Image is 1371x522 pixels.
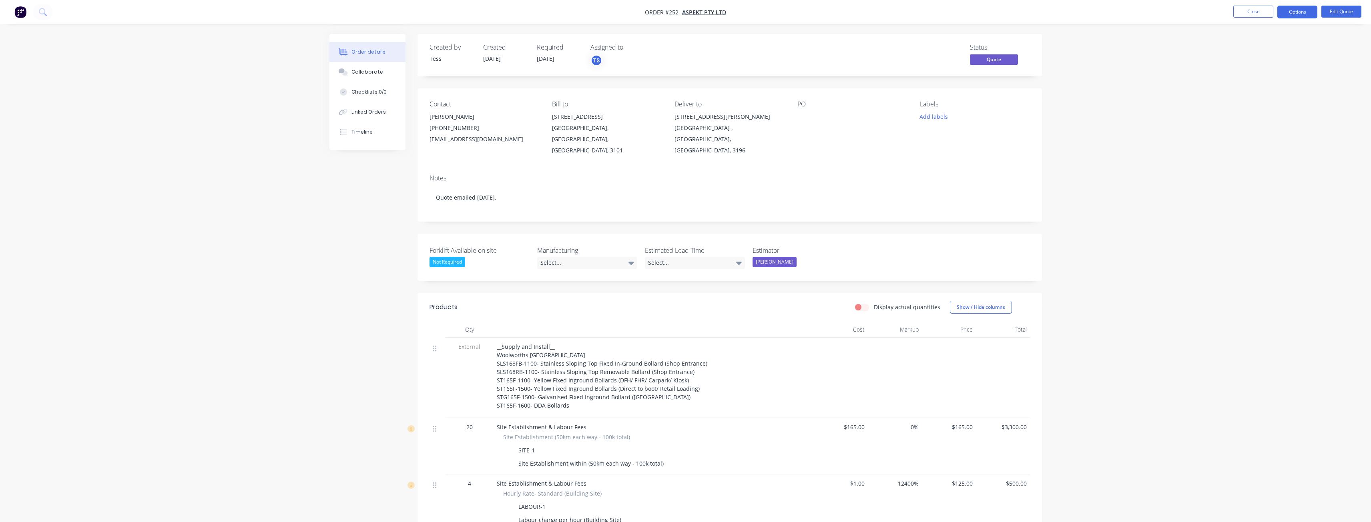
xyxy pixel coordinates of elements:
[674,122,784,156] div: [GEOGRAPHIC_DATA] , [GEOGRAPHIC_DATA], [GEOGRAPHIC_DATA], 3196
[674,111,784,122] div: [STREET_ADDRESS][PERSON_NAME]
[645,246,745,255] label: Estimated Lead Time
[430,111,539,145] div: [PERSON_NAME][PHONE_NUMBER][EMAIL_ADDRESS][DOMAIN_NAME]
[950,301,1012,314] button: Show / Hide columns
[430,111,539,122] div: [PERSON_NAME]
[645,257,745,269] div: Select...
[537,257,637,269] div: Select...
[1277,6,1317,18] button: Options
[468,479,471,488] span: 4
[497,343,709,409] span: __Supply and Install__ Woolworths [GEOGRAPHIC_DATA] SLS168FB-1100- Stainless Sloping Top Fixed In...
[515,444,538,456] div: SITE-1
[674,111,784,156] div: [STREET_ADDRESS][PERSON_NAME][GEOGRAPHIC_DATA] , [GEOGRAPHIC_DATA], [GEOGRAPHIC_DATA], 3196
[753,257,797,267] div: [PERSON_NAME]
[925,423,973,431] span: $165.00
[970,54,1018,66] button: Quote
[537,44,581,51] div: Required
[430,100,539,108] div: Contact
[430,246,530,255] label: Forklift Avaliable on site
[449,342,490,351] span: External
[970,44,1030,51] div: Status
[590,54,602,66] button: TS
[976,322,1030,338] div: Total
[645,8,682,16] span: Order #252 -
[497,423,586,431] span: Site Establishment & Labour Fees
[871,479,919,488] span: 12400%
[329,82,405,102] button: Checklists 0/0
[915,111,952,122] button: Add labels
[483,44,527,51] div: Created
[922,322,976,338] div: Price
[674,100,784,108] div: Deliver to
[1321,6,1361,18] button: Edit Quote
[515,458,667,469] div: Site Establishment within (50km each way - 100k total)
[1233,6,1273,18] button: Close
[483,55,501,62] span: [DATE]
[552,111,662,122] div: [STREET_ADDRESS]
[874,303,940,311] label: Display actual quantities
[351,88,387,96] div: Checklists 0/0
[970,54,1018,64] span: Quote
[497,480,586,487] span: Site Establishment & Labour Fees
[430,257,465,267] div: Not Required
[979,479,1027,488] span: $500.00
[537,246,637,255] label: Manufacturing
[351,128,373,136] div: Timeline
[430,122,539,134] div: [PHONE_NUMBER]
[925,479,973,488] span: $125.00
[430,302,458,312] div: Products
[466,423,473,431] span: 20
[552,100,662,108] div: Bill to
[329,122,405,142] button: Timeline
[797,100,907,108] div: PO
[329,102,405,122] button: Linked Orders
[871,423,919,431] span: 0%
[430,174,1030,182] div: Notes
[537,55,554,62] span: [DATE]
[430,134,539,145] div: [EMAIL_ADDRESS][DOMAIN_NAME]
[430,185,1030,210] div: Quote emailed [DATE].
[979,423,1027,431] span: $3,300.00
[590,44,670,51] div: Assigned to
[446,322,494,338] div: Qty
[351,108,386,116] div: Linked Orders
[329,42,405,62] button: Order details
[552,122,662,156] div: [GEOGRAPHIC_DATA], [GEOGRAPHIC_DATA], [GEOGRAPHIC_DATA], 3101
[503,489,602,498] span: Hourly Rate- Standard (Building Site)
[503,433,630,441] span: Site Establishment (50km each way - 100k total)
[868,322,922,338] div: Markup
[682,8,726,16] a: Aspekt Pty Ltd
[552,111,662,156] div: [STREET_ADDRESS][GEOGRAPHIC_DATA], [GEOGRAPHIC_DATA], [GEOGRAPHIC_DATA], 3101
[817,479,865,488] span: $1.00
[817,423,865,431] span: $165.00
[920,100,1030,108] div: Labels
[515,501,549,512] div: LABOUR-1
[351,68,383,76] div: Collaborate
[430,54,474,63] div: Tess
[753,246,853,255] label: Estimator
[351,48,385,56] div: Order details
[430,44,474,51] div: Created by
[329,62,405,82] button: Collaborate
[814,322,868,338] div: Cost
[14,6,26,18] img: Factory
